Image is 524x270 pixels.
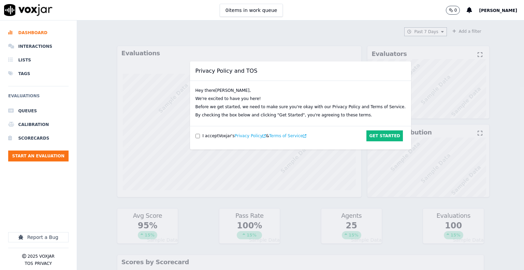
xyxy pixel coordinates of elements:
p: We're excited to have you here! [195,95,261,103]
h6: Evaluations [8,92,69,104]
button: Terms of Service [269,133,306,139]
p: Before we get started, we need to make sure you're okay with our Privacy Policy and Terms of Serv... [195,103,406,111]
a: Lists [8,53,69,67]
div: I accept Voxjar 's & [203,133,306,139]
button: 0items in work queue [220,4,283,17]
button: [PERSON_NAME] [479,6,524,14]
button: Start an Evaluation [8,151,69,161]
a: Interactions [8,40,69,53]
button: Get Started [366,130,403,141]
p: Hey there [PERSON_NAME] , [195,86,251,95]
button: 0 [446,6,460,15]
button: TOS [25,261,33,266]
button: Privacy [35,261,52,266]
img: voxjar logo [4,4,53,16]
a: Scorecards [8,131,69,145]
button: 0 [446,6,467,15]
a: Dashboard [8,26,69,40]
button: Privacy Policy [235,133,266,139]
p: 2025 Voxjar [28,254,55,259]
button: Report a Bug [8,232,69,242]
a: Tags [8,67,69,81]
h2: Privacy Policy and TOS [190,61,411,81]
a: Calibration [8,118,69,131]
p: 0 [454,8,457,13]
a: Queues [8,104,69,118]
p: By checking the box below and clicking "Get Started", you're agreeing to these terms. [195,111,372,119]
span: [PERSON_NAME] [479,8,517,13]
